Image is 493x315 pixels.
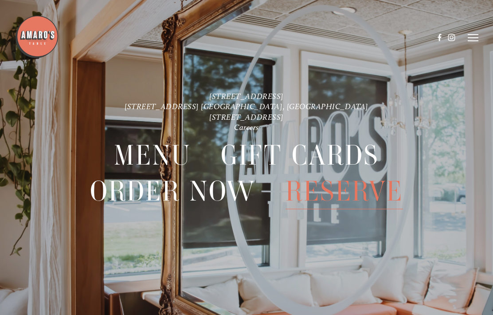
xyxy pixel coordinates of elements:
a: Gift Cards [221,137,379,173]
a: Careers [234,122,259,132]
img: Amaro's Table [15,15,59,59]
a: Menu [114,137,192,173]
a: Order Now [90,173,256,209]
a: [STREET_ADDRESS] [GEOGRAPHIC_DATA], [GEOGRAPHIC_DATA] [125,102,368,111]
a: [STREET_ADDRESS] [209,112,284,121]
a: [STREET_ADDRESS] [209,91,284,101]
a: Reserve [286,173,403,209]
